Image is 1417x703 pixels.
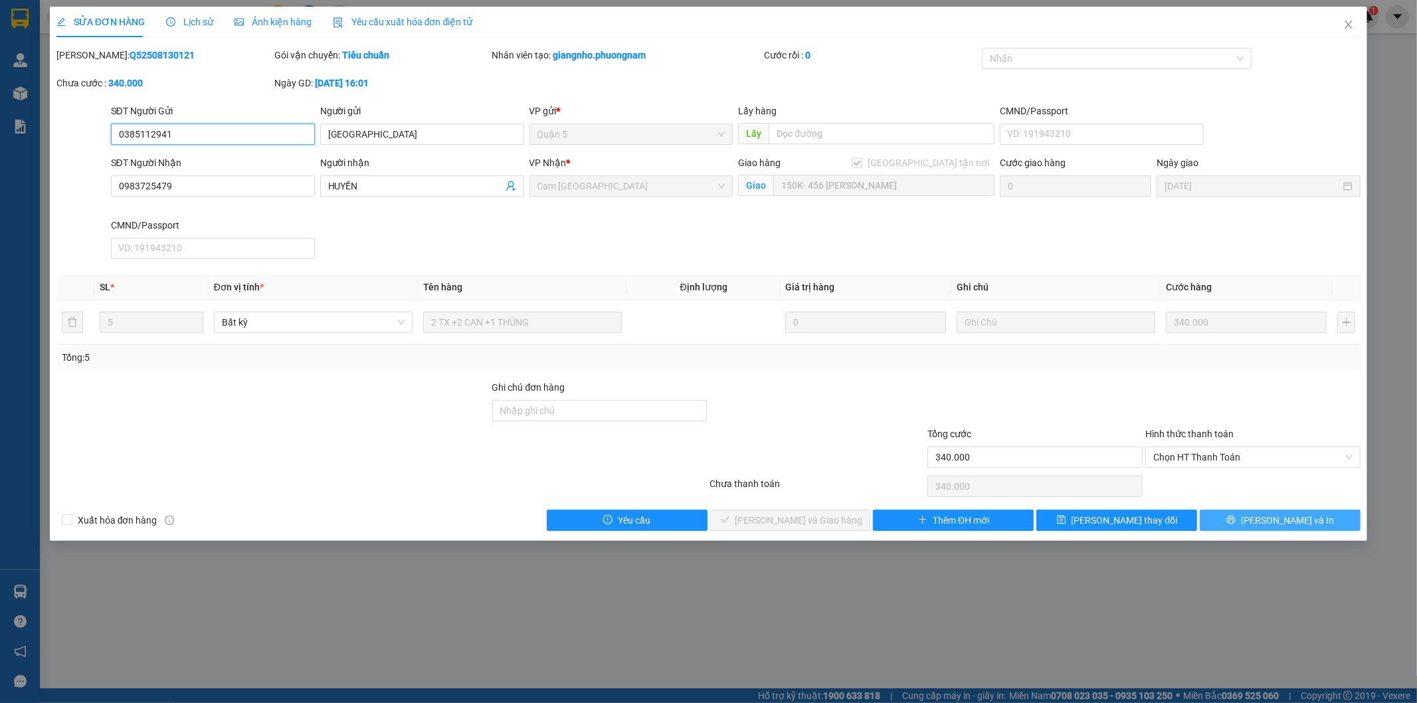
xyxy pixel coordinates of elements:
span: Cam Thành Bắc [537,176,725,196]
b: giangnho.phuongnam [553,50,646,60]
label: Cước giao hàng [1000,157,1066,168]
button: printer[PERSON_NAME] và In [1200,510,1361,531]
label: Ghi chú đơn hàng [492,382,565,393]
span: Chọn HT Thanh Toán [1153,447,1353,467]
span: Xuất hóa đơn hàng [72,513,163,528]
div: Tổng: 5 [62,350,547,365]
span: Định lượng [680,282,727,292]
span: Yêu cầu [618,513,650,528]
input: 0 [1166,312,1327,333]
button: save[PERSON_NAME] thay đổi [1036,510,1197,531]
span: SL [100,282,110,292]
div: Chưa cước : [56,76,272,90]
b: Tiêu chuẩn [342,50,389,60]
div: Người gửi [320,104,524,118]
button: delete [62,312,83,333]
span: [PERSON_NAME] và In [1241,513,1334,528]
span: Lấy hàng [738,106,777,116]
span: plus [918,515,927,526]
span: VP Nhận [529,157,567,168]
span: Tổng cước [927,429,971,439]
input: Ghi Chú [957,312,1155,333]
div: CMND/Passport [111,218,315,233]
span: [PERSON_NAME] thay đổi [1072,513,1178,528]
input: Cước giao hàng [1000,175,1151,197]
div: Gói vận chuyển: [274,48,490,62]
span: clock-circle [166,17,175,27]
button: Close [1330,7,1367,44]
div: VP gửi [529,104,733,118]
input: Ngày giao [1165,179,1341,193]
span: Giao [738,175,773,196]
span: Bất kỳ [222,312,405,332]
div: SĐT Người Gửi [111,104,315,118]
button: plus [1337,312,1355,333]
input: VD: Bàn, Ghế [423,312,622,333]
b: [DATE] 16:01 [315,78,369,88]
b: Q52508130121 [130,50,195,60]
span: picture [235,17,244,27]
span: Giá trị hàng [785,282,834,292]
input: Dọc đường [769,123,994,144]
div: Nhân viên tạo: [492,48,762,62]
label: Ngày giao [1157,157,1198,168]
span: Giao hàng [738,157,781,168]
th: Ghi chú [951,274,1161,300]
span: [GEOGRAPHIC_DATA] tận nơi [862,155,994,170]
div: Ngày GD: [274,76,490,90]
label: Hình thức thanh toán [1145,429,1234,439]
span: printer [1226,515,1236,526]
span: Đơn vị tính [214,282,264,292]
span: Quận 5 [537,124,725,144]
span: Lấy [738,123,769,144]
button: exclamation-circleYêu cầu [547,510,708,531]
span: Cước hàng [1166,282,1212,292]
span: user-add [506,181,516,191]
span: close [1343,19,1354,30]
button: check[PERSON_NAME] và Giao hàng [710,510,871,531]
b: 340.000 [108,78,143,88]
span: edit [56,17,66,27]
div: SĐT Người Nhận [111,155,315,170]
button: plusThêm ĐH mới [873,510,1034,531]
span: SỬA ĐƠN HÀNG [56,17,145,27]
span: info-circle [165,516,174,525]
span: Ảnh kiện hàng [235,17,312,27]
span: exclamation-circle [603,515,613,526]
div: [PERSON_NAME]: [56,48,272,62]
span: Thêm ĐH mới [933,513,989,528]
div: CMND/Passport [1000,104,1204,118]
b: 0 [805,50,810,60]
div: Cước rồi : [764,48,979,62]
input: Ghi chú đơn hàng [492,400,708,421]
span: save [1057,515,1066,526]
div: Người nhận [320,155,524,170]
span: Tên hàng [423,282,462,292]
span: Yêu cầu xuất hóa đơn điện tử [333,17,473,27]
input: Giao tận nơi [773,175,994,196]
span: Lịch sử [166,17,213,27]
img: icon [333,17,343,28]
div: Chưa thanh toán [709,476,927,500]
input: 0 [785,312,946,333]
